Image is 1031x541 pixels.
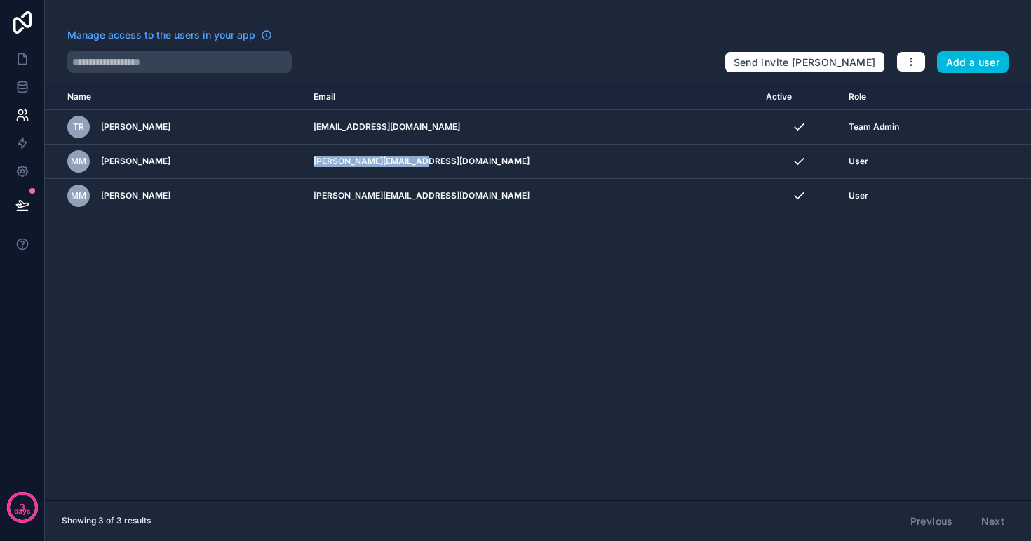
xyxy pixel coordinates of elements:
td: [PERSON_NAME][EMAIL_ADDRESS][DOMAIN_NAME] [305,145,757,179]
span: User [849,156,868,167]
a: Manage access to the users in your app [67,28,272,42]
p: 3 [19,500,25,514]
span: Team Admin [849,121,899,133]
p: days [14,506,31,517]
span: MM [71,156,86,167]
span: Showing 3 of 3 results [62,515,151,526]
span: [PERSON_NAME] [101,121,170,133]
button: Send invite [PERSON_NAME] [725,51,885,74]
button: Add a user [937,51,1009,74]
span: TR [73,121,84,133]
span: MM [71,190,86,201]
th: Email [305,84,757,110]
div: scrollable content [45,84,1031,500]
span: Manage access to the users in your app [67,28,255,42]
span: [PERSON_NAME] [101,156,170,167]
th: Role [840,84,971,110]
td: [PERSON_NAME][EMAIL_ADDRESS][DOMAIN_NAME] [305,179,757,213]
td: [EMAIL_ADDRESS][DOMAIN_NAME] [305,110,757,145]
span: User [849,190,868,201]
th: Name [45,84,305,110]
th: Active [757,84,840,110]
span: [PERSON_NAME] [101,190,170,201]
